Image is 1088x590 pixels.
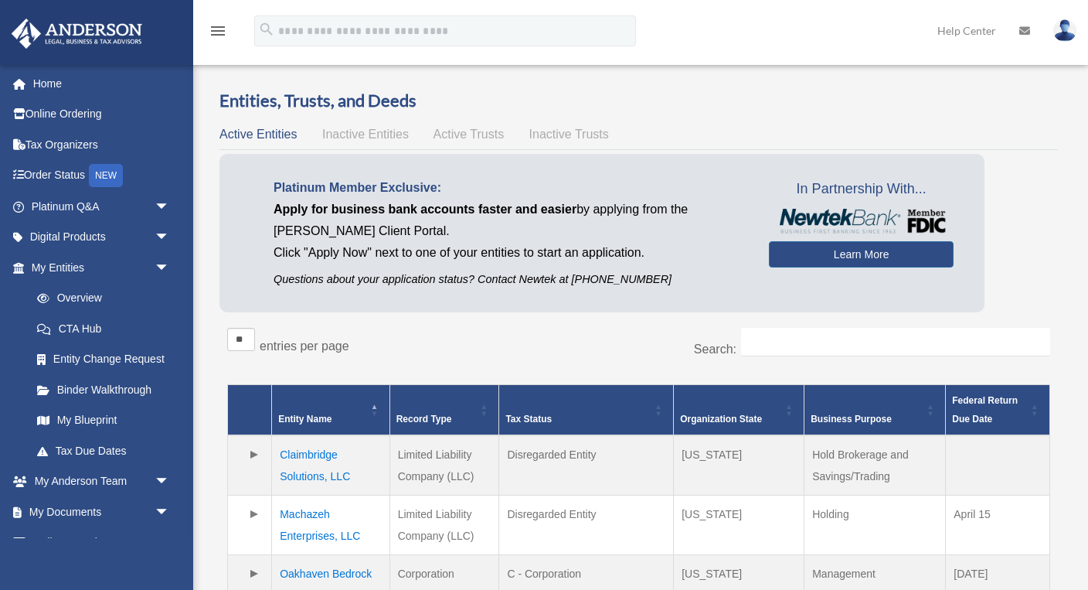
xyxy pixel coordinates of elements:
[272,385,390,436] th: Entity Name: Activate to invert sorting
[804,435,946,496] td: Hold Brokerage and Savings/Trading
[258,21,275,38] i: search
[11,527,193,558] a: Online Learningarrow_drop_down
[777,209,946,234] img: NewtekBankLogoSM.png
[11,129,193,160] a: Tax Organizers
[11,222,193,253] a: Digital Productsarrow_drop_down
[769,241,954,268] a: Learn More
[11,496,193,527] a: My Documentsarrow_drop_down
[274,270,746,289] p: Questions about your application status? Contact Newtek at [PHONE_NUMBER]
[274,203,576,216] span: Apply for business bank accounts faster and easier
[278,414,331,425] span: Entity Name
[804,496,946,555] td: Holding
[322,128,409,141] span: Inactive Entities
[11,160,193,192] a: Order StatusNEW
[804,385,946,436] th: Business Purpose: Activate to sort
[155,191,185,223] span: arrow_drop_down
[946,496,1050,555] td: April 15
[499,496,674,555] td: Disregarded Entity
[505,414,552,425] span: Tax Status
[155,252,185,284] span: arrow_drop_down
[680,414,762,425] span: Organization State
[389,385,499,436] th: Record Type: Activate to sort
[219,128,297,141] span: Active Entities
[155,222,185,254] span: arrow_drop_down
[499,385,674,436] th: Tax Status: Activate to sort
[22,374,185,405] a: Binder Walkthrough
[952,395,1018,425] span: Federal Return Due Date
[155,466,185,498] span: arrow_drop_down
[389,496,499,555] td: Limited Liability Company (LLC)
[272,435,390,496] td: Claimbridge Solutions, LLC
[529,128,609,141] span: Inactive Trusts
[272,496,390,555] td: Machazeh Enterprises, LLC
[11,68,193,99] a: Home
[22,283,178,314] a: Overview
[260,339,349,353] label: entries per page
[22,344,185,375] a: Entity Change Request
[22,313,185,344] a: CTA Hub
[674,385,804,436] th: Organization State: Activate to sort
[219,89,1058,113] h3: Entities, Trusts, and Deeds
[946,385,1050,436] th: Federal Return Due Date: Activate to sort
[22,405,185,436] a: My Blueprint
[11,466,193,497] a: My Anderson Teamarrow_drop_down
[769,177,954,202] span: In Partnership With...
[209,27,227,40] a: menu
[274,177,746,199] p: Platinum Member Exclusive:
[89,164,123,187] div: NEW
[7,19,147,49] img: Anderson Advisors Platinum Portal
[389,435,499,496] td: Limited Liability Company (LLC)
[694,343,736,356] label: Search:
[11,191,193,222] a: Platinum Q&Aarrow_drop_down
[209,22,227,40] i: menu
[674,435,804,496] td: [US_STATE]
[155,527,185,559] span: arrow_drop_down
[396,414,452,425] span: Record Type
[155,496,185,528] span: arrow_drop_down
[1053,19,1076,42] img: User Pic
[274,199,746,242] p: by applying from the [PERSON_NAME] Client Portal.
[433,128,505,141] span: Active Trusts
[811,414,892,425] span: Business Purpose
[274,242,746,264] p: Click "Apply Now" next to one of your entities to start an application.
[11,252,185,283] a: My Entitiesarrow_drop_down
[11,99,193,130] a: Online Ordering
[499,435,674,496] td: Disregarded Entity
[674,496,804,555] td: [US_STATE]
[22,435,185,466] a: Tax Due Dates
